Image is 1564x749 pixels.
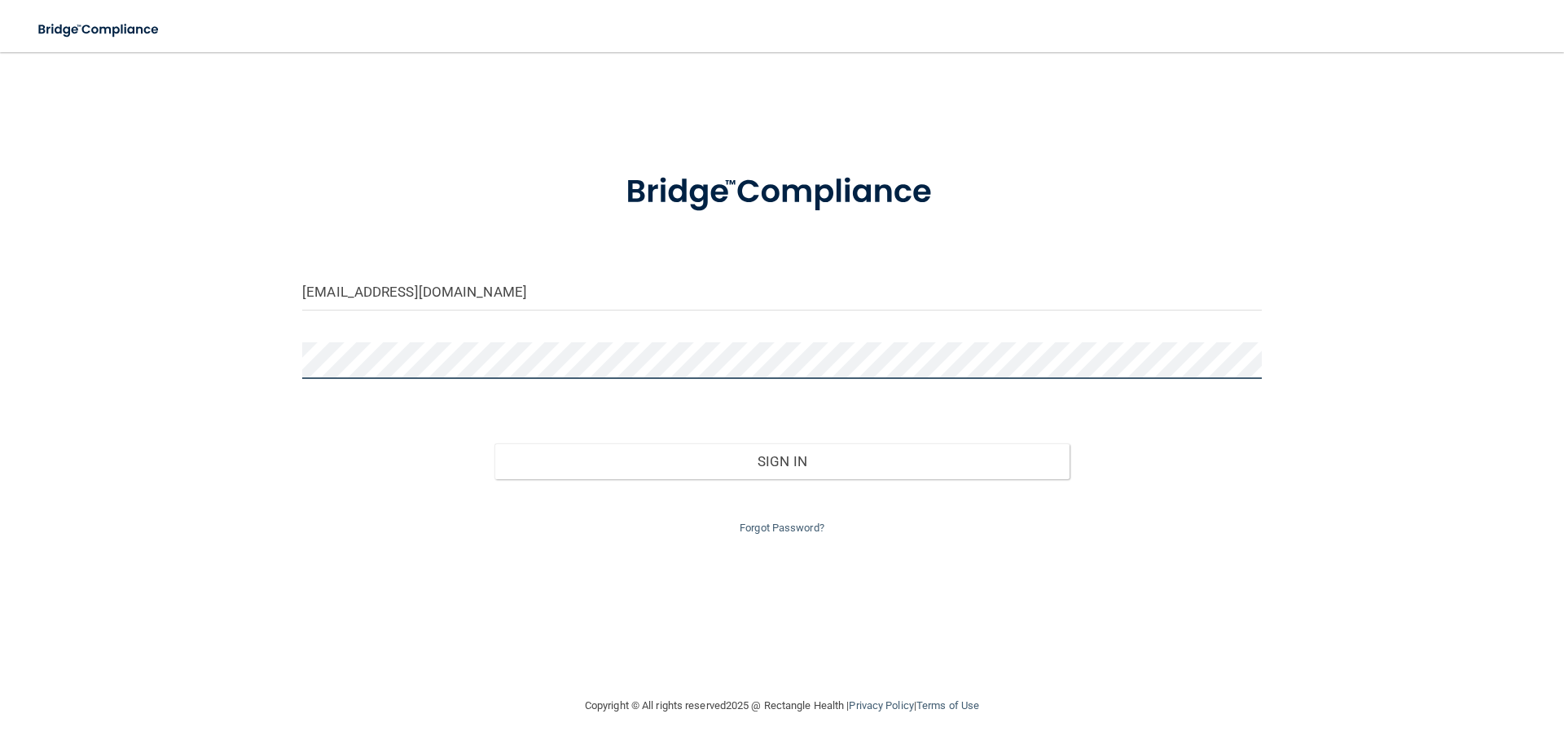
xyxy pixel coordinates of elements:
a: Forgot Password? [740,522,824,534]
a: Privacy Policy [849,699,913,712]
img: bridge_compliance_login_screen.278c3ca4.svg [24,13,174,46]
a: Terms of Use [916,699,979,712]
input: Email [302,274,1262,311]
div: Copyright © All rights reserved 2025 @ Rectangle Health | | [485,680,1079,732]
button: Sign In [494,443,1070,479]
img: bridge_compliance_login_screen.278c3ca4.svg [592,150,972,235]
iframe: Drift Widget Chat Controller [1483,637,1544,698]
